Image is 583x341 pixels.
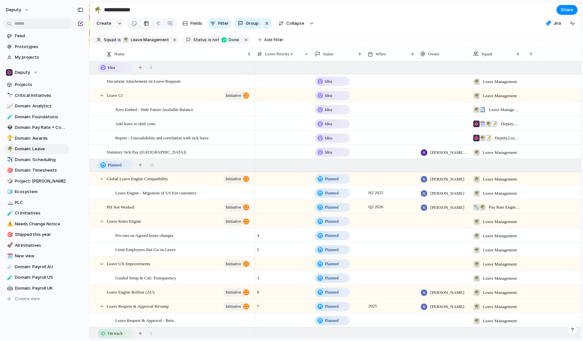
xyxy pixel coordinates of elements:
span: [PERSON_NAME] [430,204,464,211]
span: Add filter [264,37,283,43]
span: CI Initiatives [15,210,67,216]
div: 🌴 [473,149,480,156]
div: 🌴 [479,204,486,211]
div: 📈Domain: Analytics [3,101,69,111]
div: 🌴 [479,135,486,141]
button: initiative [223,175,251,183]
div: 🎲 [7,177,12,185]
button: 🎲 [6,178,13,185]
div: 🌴 [473,303,480,310]
div: 🚀All Initiatives [3,241,69,250]
div: 🧪Domain: Foundations [3,112,69,122]
button: 🌴 [92,5,103,15]
div: 🎯 [7,167,12,174]
span: Planned [325,232,339,239]
div: 🔭 [7,92,12,99]
button: Create [93,18,115,29]
button: ⚠️ [6,221,13,227]
span: initiative [226,174,241,184]
span: My projects [15,54,67,61]
span: Ecosystem [15,188,67,195]
span: Leave Engine - Migration of US Ent customers [115,189,196,196]
a: 🤖Domain: Payroll UK [3,283,69,293]
div: 🌴Domain: Leave [3,144,69,154]
span: Report - Unavailability and correlation with sick leave [115,134,208,141]
button: initiative [223,91,251,100]
div: 📝 [485,135,491,141]
span: Deputy , Leave Management , Reporting [495,135,520,141]
span: Leave Management [483,218,517,225]
div: 🌴 [473,106,480,113]
button: Add filter [254,35,287,44]
span: is [208,37,211,43]
span: 2025 [367,302,378,310]
button: 🗓️ [6,253,13,259]
button: 🎯 [6,231,13,238]
span: Leave Management [483,149,517,156]
span: 11 [150,162,154,168]
span: Leave Management [483,233,517,239]
button: 👽 [6,124,13,131]
span: Leave Management [483,190,517,197]
span: Create view [15,296,40,302]
span: Squad [104,37,116,43]
button: initiative [223,203,251,212]
span: Owner [428,51,439,57]
div: ⚠️Needs Change Notice [3,219,69,229]
span: 3 [254,271,312,281]
span: Status [323,51,333,57]
button: 🧪 [6,274,13,281]
span: Limit Employees that Go on Leave [115,245,176,253]
span: Leave Management [483,176,517,183]
span: Planned [325,204,339,211]
span: Domain: Scheduling [15,156,67,163]
span: Planned [325,176,339,182]
span: When [375,51,386,57]
a: My projects [3,52,69,62]
div: 🌴 [473,176,480,183]
div: 🏆 [7,134,12,142]
button: 🚀 [6,242,13,249]
span: Deputy , Smart Scheduling , Leave Management , Reporting [501,121,520,127]
span: Global Leave Engine Compatibility [107,175,168,182]
button: ☄️ [6,264,13,270]
div: 🌴 [473,78,480,85]
span: Projects [15,81,67,88]
span: Deputy [15,69,30,76]
span: Document Attachement on Leave Requests [107,77,181,85]
span: Idea [325,78,332,85]
div: 🧪 [7,210,12,217]
div: 🚀 [7,242,12,249]
span: Shipped this year [15,231,67,238]
span: Leave Management [483,78,517,85]
div: 🏔️ [7,199,12,206]
a: 🎯Domain: Timesheets [3,165,69,175]
span: PH Not Worked [107,203,134,211]
span: initiative [226,259,241,269]
span: Add leave to shift costs [115,120,155,127]
span: Planned [325,289,339,296]
span: [PERSON_NAME] [430,303,464,310]
div: 🗓️ [7,252,12,260]
div: 🧊 [7,188,12,196]
span: Guided Setup & Calc Transparency [115,274,176,281]
div: 👽Domain: Pay Rate + Compliance [3,123,69,132]
span: Name [114,51,125,57]
div: 👽 [7,124,12,131]
span: Xero Embed - Hide Future Available Balance [115,105,193,113]
span: not [211,37,219,43]
a: 🔭Critical Initiatives [3,91,69,100]
button: isnot [207,36,220,43]
span: Pay Rate Engine , Leave Management [489,204,520,211]
button: 🧪 [6,210,13,216]
span: 5 [150,330,152,337]
span: Leave Management [483,93,517,99]
a: Feed [3,31,69,41]
span: Domain: Awards [15,135,67,142]
div: ☄️ [7,263,12,270]
span: Squad [481,51,492,57]
div: 🌴 [473,261,480,268]
span: Leave Management , Continuous Improvement [489,106,520,113]
div: 🌴 [473,318,480,324]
